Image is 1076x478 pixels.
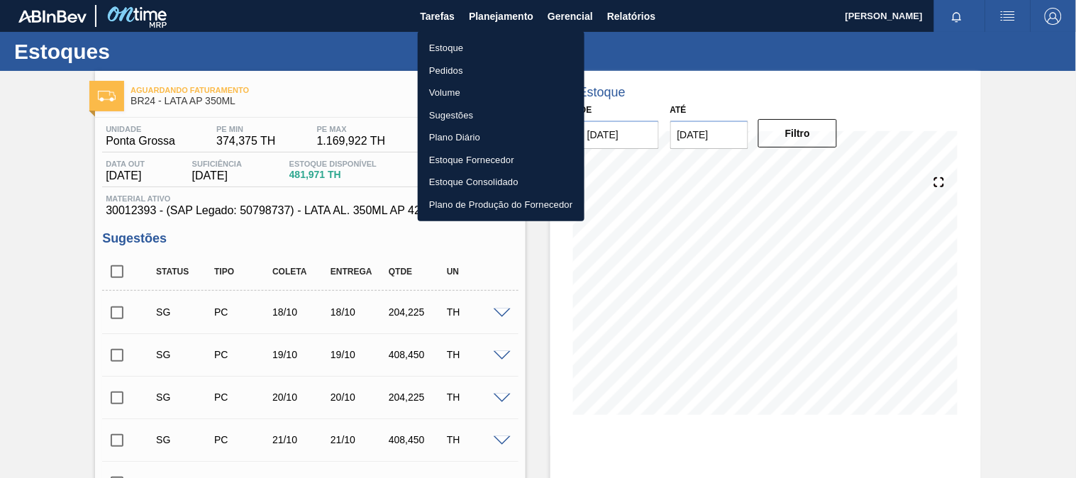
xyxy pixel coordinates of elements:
[418,126,584,149] a: Plano Diário
[418,60,584,82] a: Pedidos
[418,37,584,60] a: Estoque
[418,82,584,104] a: Volume
[418,149,584,172] a: Estoque Fornecedor
[418,104,584,127] a: Sugestões
[418,171,584,194] a: Estoque Consolidado
[418,194,584,216] a: Plano de Produção do Fornecedor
